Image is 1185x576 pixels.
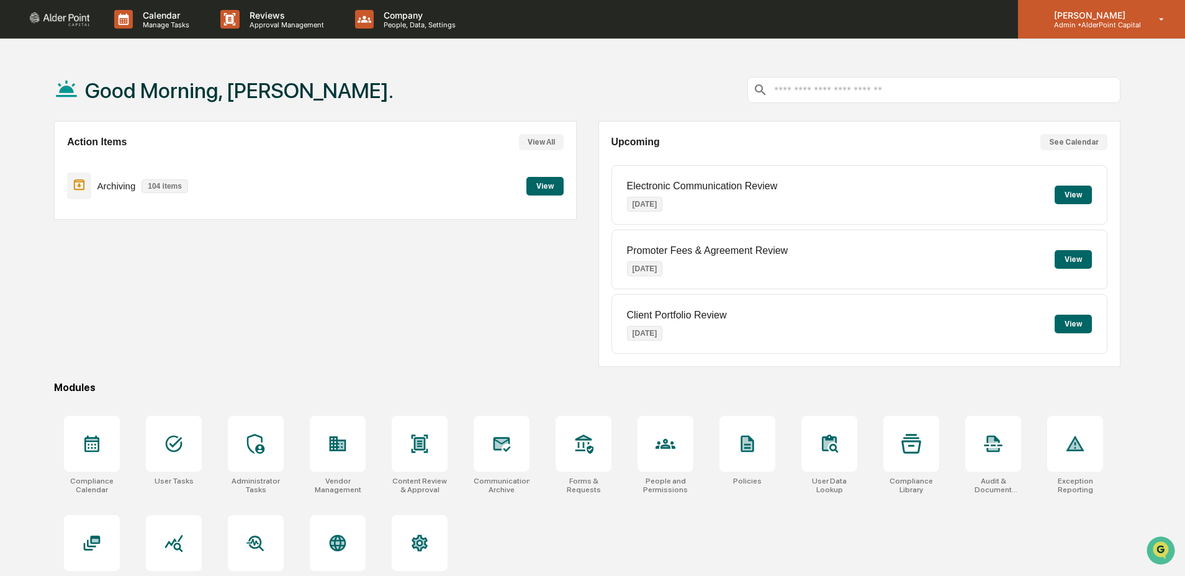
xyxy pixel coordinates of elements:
span: Preclearance [25,156,80,169]
span: Pylon [124,210,150,220]
p: How can we help? [12,26,226,46]
h2: Action Items [67,137,127,148]
div: Vendor Management [310,477,366,494]
h1: Good Morning, [PERSON_NAME]. [85,78,394,103]
p: [DATE] [627,197,663,212]
p: Admin • AlderPoint Capital [1044,20,1141,29]
button: See Calendar [1040,134,1107,150]
div: Forms & Requests [556,477,611,494]
div: 🗄️ [90,158,100,168]
div: Content Review & Approval [392,477,448,494]
div: Audit & Document Logs [965,477,1021,494]
div: Compliance Calendar [64,477,120,494]
button: View All [519,134,564,150]
p: Calendar [133,10,196,20]
iframe: Open customer support [1145,535,1179,569]
div: User Data Lookup [801,477,857,494]
div: People and Permissions [638,477,693,494]
a: 🔎Data Lookup [7,175,83,197]
div: Policies [733,477,762,485]
div: Administrator Tasks [228,477,284,494]
div: Compliance Library [883,477,939,494]
span: Attestations [102,156,154,169]
p: Promoter Fees & Agreement Review [627,245,788,256]
div: Modules [54,382,1120,394]
img: 1746055101610-c473b297-6a78-478c-a979-82029cc54cd1 [12,95,35,117]
div: Exception Reporting [1047,477,1103,494]
p: Client Portfolio Review [627,310,727,321]
p: Electronic Communication Review [627,181,778,192]
div: 🔎 [12,181,22,191]
p: [DATE] [627,326,663,341]
div: 🖐️ [12,158,22,168]
div: Communications Archive [474,477,529,494]
button: Start new chat [211,99,226,114]
button: View [1055,186,1092,204]
p: 104 items [142,179,188,193]
p: People, Data, Settings [374,20,462,29]
p: Approval Management [240,20,330,29]
a: 🖐️Preclearance [7,151,85,174]
button: View [1055,315,1092,333]
a: View [526,179,564,191]
span: Data Lookup [25,180,78,192]
p: Reviews [240,10,330,20]
p: Company [374,10,462,20]
div: We're available if you need us! [42,107,157,117]
button: View [1055,250,1092,269]
p: [PERSON_NAME] [1044,10,1141,20]
p: [DATE] [627,261,663,276]
div: Start new chat [42,95,204,107]
p: Manage Tasks [133,20,196,29]
div: User Tasks [155,477,194,485]
img: logo [30,12,89,26]
a: Powered byPylon [88,210,150,220]
a: 🗄️Attestations [85,151,159,174]
p: Archiving [97,181,136,191]
h2: Upcoming [611,137,660,148]
button: View [526,177,564,196]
